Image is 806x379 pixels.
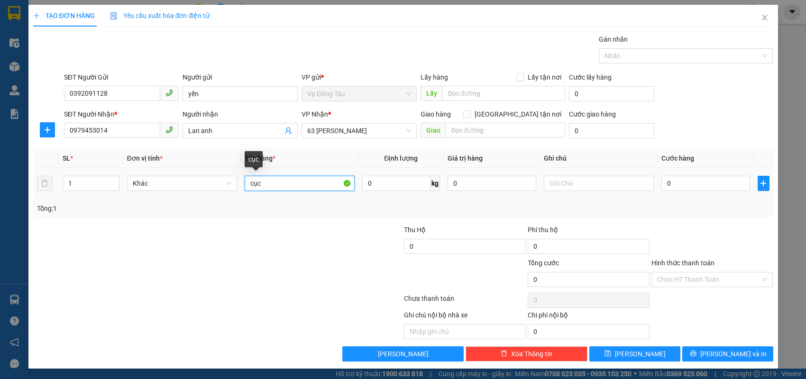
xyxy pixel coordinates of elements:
div: cục [245,151,263,167]
span: Đơn vị tính [127,154,163,162]
label: Cước giao hàng [569,110,616,118]
label: Hình thức thanh toán [651,259,714,267]
span: kg [430,176,440,191]
input: 0 [448,176,536,191]
span: delete [501,350,507,358]
button: plus [758,176,769,191]
div: Ghi chú nội bộ nhà xe [404,310,526,324]
div: Người gửi [183,72,298,82]
span: DT1310250061 [89,63,146,73]
div: SĐT Người Gửi [64,72,179,82]
span: [PERSON_NAME] [378,349,429,359]
input: Dọc đường [442,86,565,101]
div: Tổng: 1 [37,203,311,214]
span: save [604,350,611,358]
button: printer[PERSON_NAME] và In [682,346,773,361]
span: Lấy hàng [421,73,448,81]
span: phone [165,126,173,134]
span: [GEOGRAPHIC_DATA] tận nơi [471,109,565,119]
input: Cước lấy hàng [569,86,654,101]
span: VP Nhận [302,110,328,118]
input: Cước giao hàng [569,123,654,138]
span: printer [690,350,696,358]
span: Giá trị hàng [448,154,483,162]
span: 63 Trần Quang Tặng [307,124,411,138]
span: [PERSON_NAME] [615,349,666,359]
span: Giao hàng [421,110,451,118]
span: plus [40,126,55,134]
span: SL [63,154,70,162]
span: plus [758,180,769,187]
span: [PERSON_NAME] và In [700,349,767,359]
span: Yêu cầu xuất hóa đơn điện tử [110,12,210,19]
span: Cước hàng [661,154,694,162]
div: SĐT Người Nhận [64,109,179,119]
span: Khác [133,176,231,190]
span: Vp Đồng Tàu [307,87,411,101]
div: VP gửi [302,72,417,82]
th: Ghi chú [540,149,658,168]
img: logo [3,34,5,82]
button: delete [37,176,52,191]
span: Lấy [421,86,442,101]
div: Chưa thanh toán [403,293,527,310]
div: Người nhận [183,109,298,119]
span: close [761,14,769,21]
strong: CÔNG TY TNHH DỊCH VỤ DU LỊCH THỜI ĐẠI [9,8,85,38]
span: Tên hàng [245,154,275,162]
label: Cước lấy hàng [569,73,612,81]
span: plus [33,12,40,19]
input: VD: Bàn, Ghế [245,176,355,191]
span: Tổng cước [528,259,559,267]
span: Thu Hộ [404,226,426,234]
button: save[PERSON_NAME] [589,346,680,361]
span: Lấy tận nơi [524,72,565,82]
button: Close [751,5,778,31]
span: Xóa Thông tin [511,349,552,359]
label: Gán nhãn [599,36,628,43]
span: phone [165,89,173,97]
input: Ghi Chú [544,176,654,191]
button: plus [40,122,55,137]
span: user-add [284,127,292,135]
input: Nhập ghi chú [404,324,526,339]
div: Phí thu hộ [528,225,650,239]
span: Định lượng [384,154,418,162]
button: deleteXóa Thông tin [466,346,587,361]
img: icon [110,12,118,20]
span: Chuyển phát nhanh: [GEOGRAPHIC_DATA] - [GEOGRAPHIC_DATA] [6,41,88,74]
div: Chi phí nội bộ [528,310,650,324]
input: Dọc đường [446,123,565,138]
span: Giao [421,123,446,138]
span: TẠO ĐƠN HÀNG [33,12,95,19]
button: [PERSON_NAME] [342,346,464,361]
